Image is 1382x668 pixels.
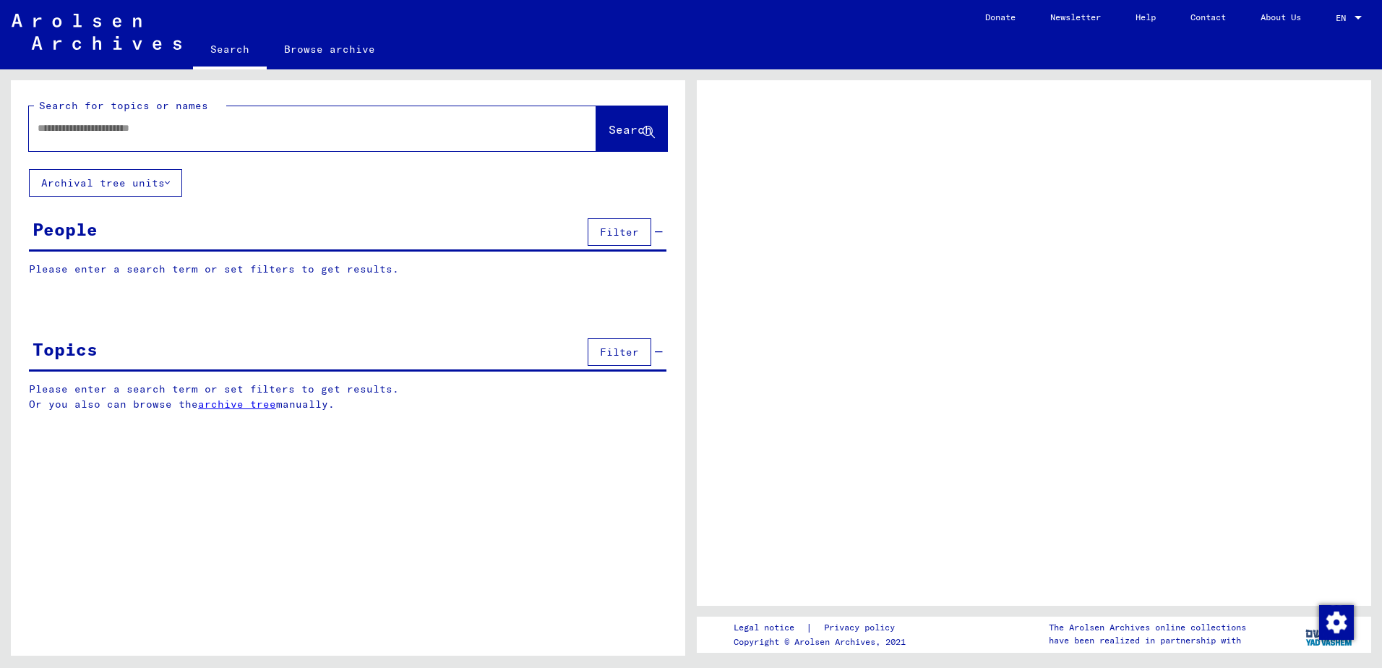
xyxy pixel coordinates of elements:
button: Archival tree units [29,169,182,197]
div: | [734,620,912,635]
p: Copyright © Arolsen Archives, 2021 [734,635,912,648]
mat-label: Search for topics or names [39,99,208,112]
div: Topics [33,336,98,362]
p: Please enter a search term or set filters to get results. Or you also can browse the manually. [29,382,667,412]
p: Please enter a search term or set filters to get results. [29,262,666,277]
button: Filter [588,338,651,366]
img: yv_logo.png [1302,616,1357,652]
img: Change consent [1319,605,1354,640]
span: Search [609,122,652,137]
button: Filter [588,218,651,246]
a: Privacy policy [812,620,912,635]
button: Search [596,106,667,151]
a: Search [193,32,267,69]
img: Arolsen_neg.svg [12,14,181,50]
span: EN [1336,13,1352,23]
p: The Arolsen Archives online collections [1049,621,1246,634]
a: Legal notice [734,620,806,635]
span: Filter [600,226,639,239]
div: People [33,216,98,242]
span: Filter [600,346,639,359]
a: archive tree [198,398,276,411]
a: Browse archive [267,32,392,67]
p: have been realized in partnership with [1049,634,1246,647]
